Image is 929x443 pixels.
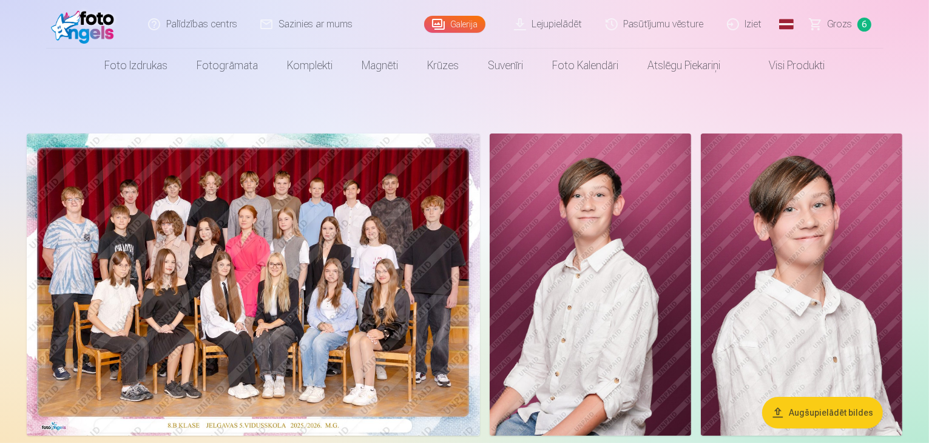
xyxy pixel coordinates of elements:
[538,49,633,83] a: Foto kalendāri
[762,397,883,428] button: Augšupielādēt bildes
[735,49,839,83] a: Visi produkti
[857,18,871,32] span: 6
[51,5,121,44] img: /fa1
[182,49,272,83] a: Fotogrāmata
[633,49,735,83] a: Atslēgu piekariņi
[272,49,347,83] a: Komplekti
[424,16,485,33] a: Galerija
[347,49,413,83] a: Magnēti
[413,49,473,83] a: Krūzes
[90,49,182,83] a: Foto izdrukas
[828,17,853,32] span: Grozs
[473,49,538,83] a: Suvenīri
